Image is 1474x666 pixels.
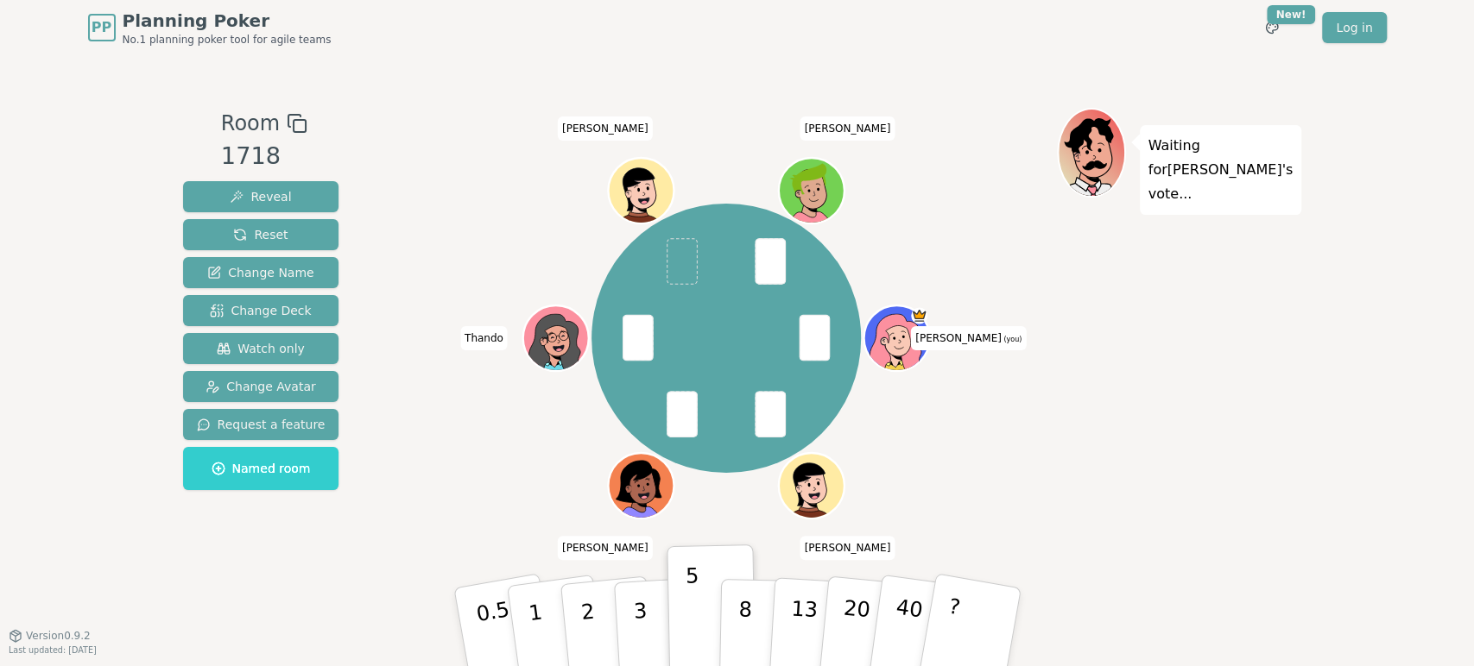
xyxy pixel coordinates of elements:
[183,409,339,440] button: Request a feature
[1148,134,1294,206] p: Waiting for [PERSON_NAME] 's vote...
[183,257,339,288] button: Change Name
[221,139,307,174] div: 1718
[197,416,326,433] span: Request a feature
[123,9,332,33] span: Planning Poker
[183,295,339,326] button: Change Deck
[183,181,339,212] button: Reveal
[230,188,291,205] span: Reveal
[26,629,91,643] span: Version 0.9.2
[800,116,895,141] span: Click to change your name
[558,536,653,560] span: Click to change your name
[183,371,339,402] button: Change Avatar
[685,563,699,657] p: 5
[866,307,927,368] button: Click to change your avatar
[92,17,111,38] span: PP
[221,108,280,139] span: Room
[800,536,895,560] span: Click to change your name
[911,326,1026,350] span: Click to change your name
[9,645,97,655] span: Last updated: [DATE]
[207,264,313,281] span: Change Name
[212,460,311,477] span: Named room
[206,378,316,395] span: Change Avatar
[183,447,339,490] button: Named room
[210,302,311,319] span: Change Deck
[1322,12,1386,43] a: Log in
[911,307,927,324] span: Norval is the host
[1256,12,1287,43] button: New!
[460,326,508,350] span: Click to change your name
[123,33,332,47] span: No.1 planning poker tool for agile teams
[233,226,288,243] span: Reset
[9,629,91,643] button: Version0.9.2
[88,9,332,47] a: PPPlanning PokerNo.1 planning poker tool for agile teams
[183,333,339,364] button: Watch only
[183,219,339,250] button: Reset
[558,116,653,141] span: Click to change your name
[217,340,305,357] span: Watch only
[1267,5,1316,24] div: New!
[1002,336,1022,343] span: (you)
